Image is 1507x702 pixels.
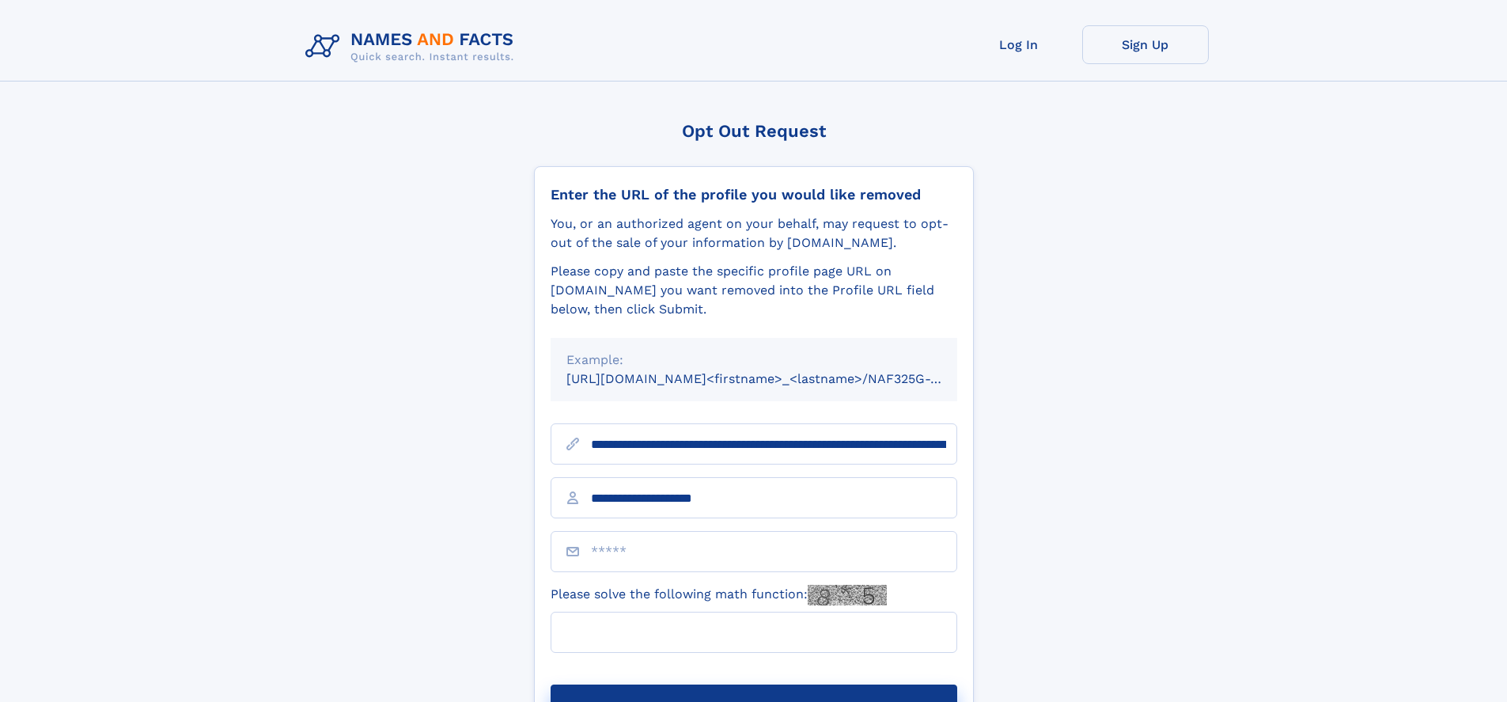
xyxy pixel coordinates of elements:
[566,371,987,386] small: [URL][DOMAIN_NAME]<firstname>_<lastname>/NAF325G-xxxxxxxx
[299,25,527,68] img: Logo Names and Facts
[566,351,941,370] div: Example:
[551,585,887,605] label: Please solve the following math function:
[1082,25,1209,64] a: Sign Up
[534,121,974,141] div: Opt Out Request
[551,262,957,319] div: Please copy and paste the specific profile page URL on [DOMAIN_NAME] you want removed into the Pr...
[551,186,957,203] div: Enter the URL of the profile you would like removed
[956,25,1082,64] a: Log In
[551,214,957,252] div: You, or an authorized agent on your behalf, may request to opt-out of the sale of your informatio...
